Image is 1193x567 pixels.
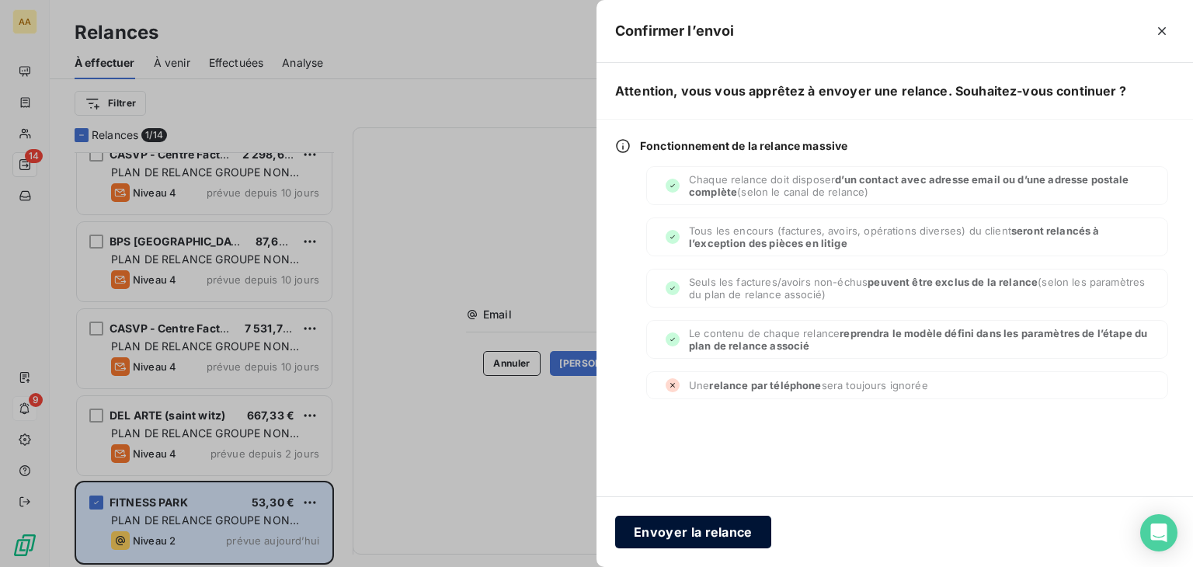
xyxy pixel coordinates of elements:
[689,327,1149,352] span: Le contenu de chaque relance
[640,138,847,154] span: Fonctionnement de la relance massive
[596,63,1193,119] h6: Attention, vous vous apprêtez à envoyer une relance. Souhaitez-vous continuer ?
[709,379,821,391] span: relance par téléphone
[689,224,1149,249] span: Tous les encours (factures, avoirs, opérations diverses) du client
[615,516,771,548] button: Envoyer la relance
[689,379,928,391] span: Une sera toujours ignorée
[1140,514,1177,551] div: Open Intercom Messenger
[689,173,1129,198] span: d’un contact avec adresse email ou d’une adresse postale complète
[689,327,1147,352] span: reprendra le modèle défini dans les paramètres de l’étape du plan de relance associé
[689,276,1149,301] span: Seuls les factures/avoirs non-échus (selon les paramètres du plan de relance associé)
[689,173,1149,198] span: Chaque relance doit disposer (selon le canal de relance)
[689,224,1099,249] span: seront relancés à l’exception des pièces en litige
[868,276,1038,288] span: peuvent être exclus de la relance
[615,20,735,42] h5: Confirmer l’envoi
